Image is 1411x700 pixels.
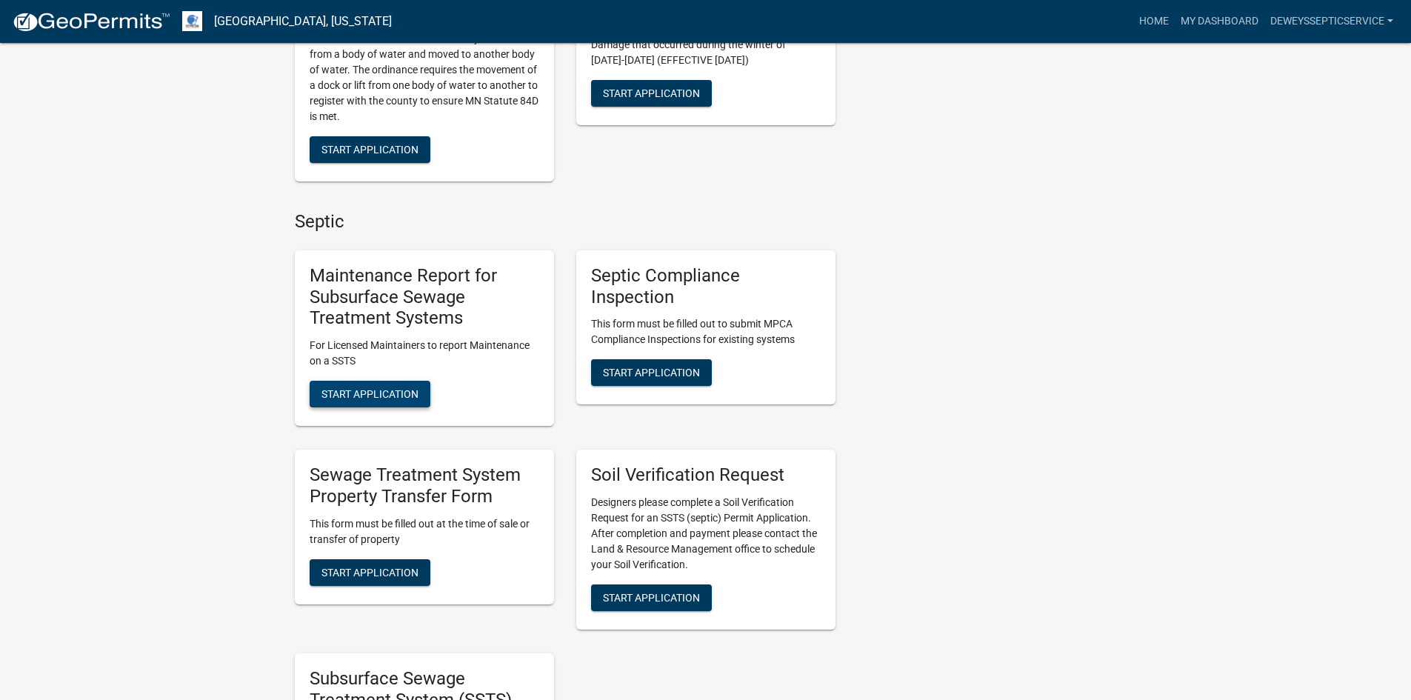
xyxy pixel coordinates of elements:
a: DeweysSepticService [1264,7,1399,36]
button: Start Application [591,80,712,107]
h5: Sewage Treatment System Property Transfer Form [310,464,539,507]
span: Start Application [603,367,700,379]
button: Start Application [310,381,430,407]
p: For Licensed Maintainers to report Maintenance on a SSTS [310,338,539,369]
span: Start Application [321,388,418,400]
a: Home [1133,7,1175,36]
p: This form must be filled out to submit MPCA Compliance Inspections for existing systems [591,316,821,347]
p: This form must be filled out at the time of sale or transfer of property [310,516,539,547]
span: Start Application [603,87,700,99]
h5: Maintenance Report for Subsurface Sewage Treatment Systems [310,265,539,329]
p: Complete this Form if you wish to repair Ice Damage that occurred during the winter of [DATE]-[DA... [591,21,821,68]
img: Otter Tail County, Minnesota [182,11,202,31]
h5: Soil Verification Request [591,464,821,486]
p: Designers please complete a Soil Verification Request for an SSTS (septic) Permit Application. Af... [591,495,821,573]
button: Start Application [591,359,712,386]
h5: Septic Compliance Inspection [591,265,821,308]
button: Start Application [310,136,430,163]
button: Start Application [310,559,430,586]
span: Start Application [321,566,418,578]
span: Start Application [603,592,700,604]
a: My Dashboard [1175,7,1264,36]
span: Start Application [321,144,418,156]
button: Start Application [591,584,712,611]
h4: Septic [295,211,835,233]
a: [GEOGRAPHIC_DATA], [US_STATE] [214,9,392,34]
